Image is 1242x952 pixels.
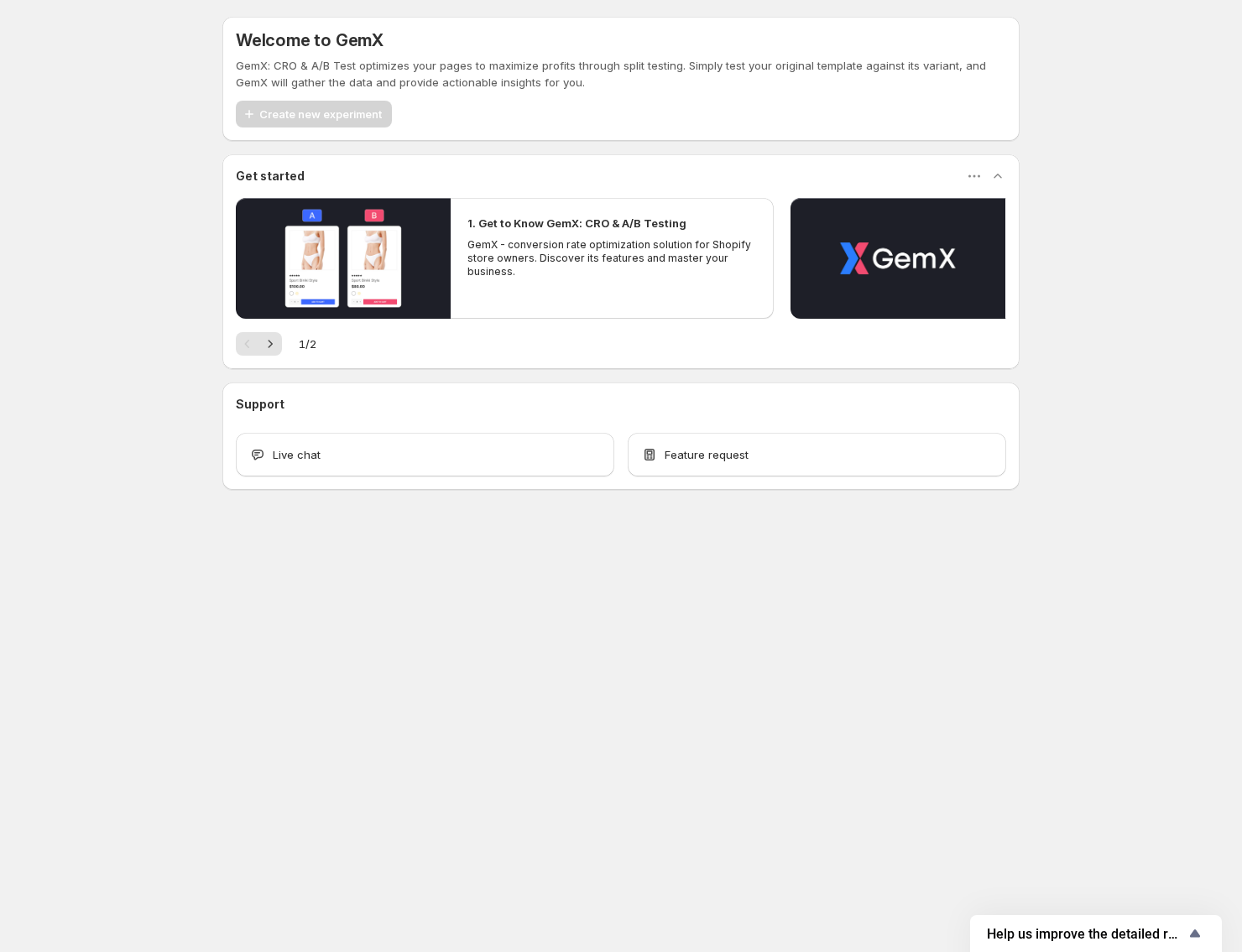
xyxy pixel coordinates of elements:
[273,446,321,463] span: Live chat
[665,446,749,463] span: Feature request
[236,168,305,185] h3: Get started
[987,923,1205,944] button: Show survey - Help us improve the detailed report for A/B campaigns
[258,332,282,356] button: Next
[467,238,756,278] p: GemX - conversion rate optimization solution for Shopify store owners. Discover its features and ...
[236,198,451,319] button: Play video
[299,336,316,352] span: 1 / 2
[236,30,384,50] h5: Welcome to GemX
[236,332,282,356] nav: Pagination
[236,57,1006,91] p: GemX: CRO & A/B Test optimizes your pages to maximize profits through split testing. Simply test ...
[236,396,284,413] h3: Support
[791,198,1005,319] button: Play video
[467,215,686,231] h2: 1. Get to Know GemX: CRO & A/B Testing
[987,926,1185,942] span: Help us improve the detailed report for A/B campaigns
